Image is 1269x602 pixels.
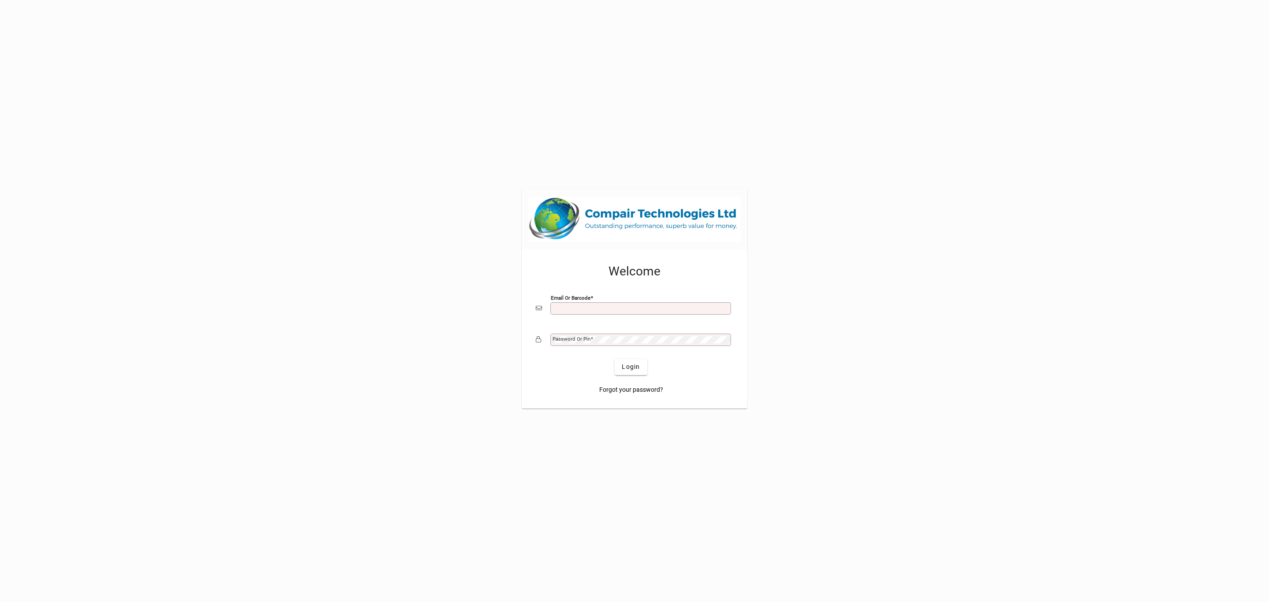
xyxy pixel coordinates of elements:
[536,264,733,279] h2: Welcome
[622,362,640,372] span: Login
[615,359,647,375] button: Login
[551,294,590,301] mat-label: Email or Barcode
[599,385,663,394] span: Forgot your password?
[553,336,590,342] mat-label: Password or Pin
[596,382,667,398] a: Forgot your password?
